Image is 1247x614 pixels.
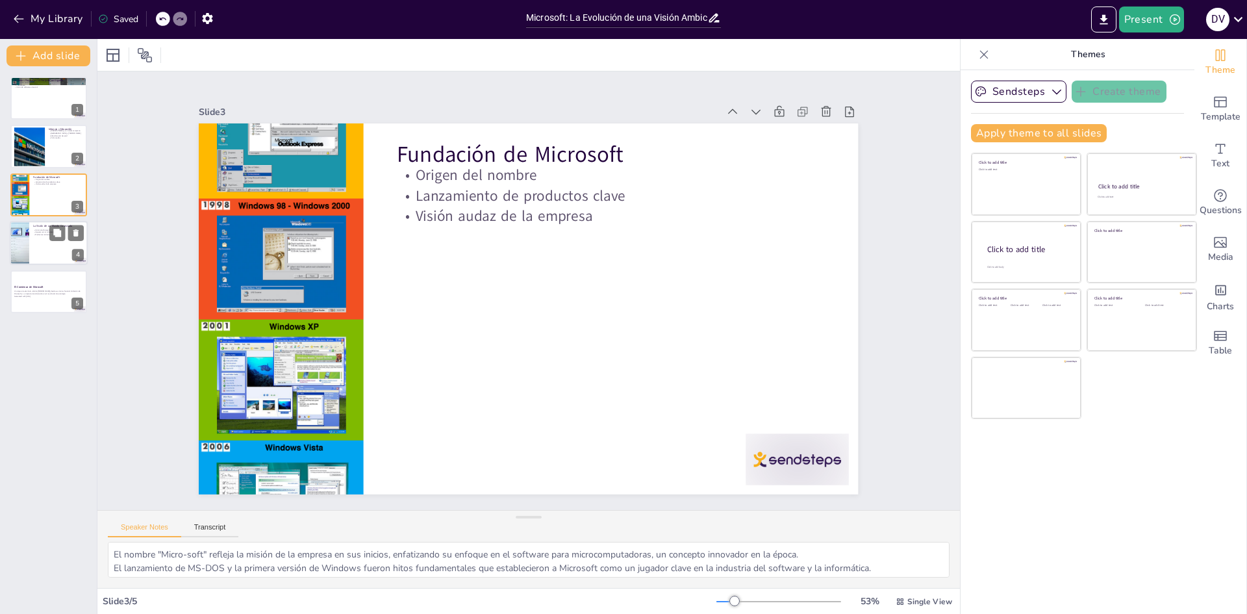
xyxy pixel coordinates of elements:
[987,266,1069,269] div: Click to add body
[33,178,83,181] p: Origen del nombre
[1194,226,1246,273] div: Add images, graphics, shapes or video
[1194,273,1246,320] div: Add charts and graphs
[181,523,239,537] button: Transcript
[10,77,87,120] div: 1
[1098,183,1185,190] div: Click to add title
[1042,304,1072,307] div: Click to add text
[10,8,88,29] button: My Library
[33,229,84,231] p: Visión de Microsoft
[397,139,825,170] p: Fundación de Microsoft
[397,206,825,227] p: Visión audaz de la empresa
[1145,304,1186,307] div: Click to add text
[108,542,950,578] textarea: El nombre "Micro-soft" refleja la misión de la empresa en sus inicios, enfatizando su enfoque en ...
[49,129,83,132] p: [PERSON_NAME] y su interés temprano
[10,270,87,313] div: 5
[10,125,87,168] div: 2
[1094,296,1187,301] div: Click to add title
[14,79,83,83] p: Primeros Proyectos: La Forja de un Gigante
[71,201,83,212] div: 3
[1094,304,1135,307] div: Click to add text
[137,47,153,63] span: Position
[199,106,718,118] div: Slide 3
[14,81,83,84] p: Desarrollo de BASIC
[71,298,83,309] div: 5
[72,249,84,261] div: 4
[1119,6,1184,32] button: Present
[14,295,83,298] p: Generated with [URL]
[10,173,87,216] div: 3
[103,595,716,608] div: Slide 3 / 5
[979,168,1072,172] div: Click to add text
[33,224,84,228] p: La Visión de un Mundo Conectado
[907,596,952,607] span: Single View
[6,45,90,66] button: Add slide
[979,296,1072,301] div: Click to add title
[14,86,83,89] p: Visión de software universal
[979,304,1008,307] div: Click to add text
[979,160,1072,165] div: Click to add title
[1201,110,1241,124] span: Template
[1094,227,1187,233] div: Click to add title
[49,134,83,137] p: Abandono de Harvard
[1200,203,1242,218] span: Questions
[1211,157,1229,171] span: Text
[1207,300,1234,314] span: Charts
[33,183,83,186] p: Visión audaz de la empresa
[1194,133,1246,179] div: Add text boxes
[397,165,825,186] p: Origen del nombre
[1194,179,1246,226] div: Get real-time input from your audience
[1194,320,1246,366] div: Add a table
[14,290,83,294] p: Un viaje a través de la vida de [PERSON_NAME], desde sus inicios hasta la fundación de Microsoft ...
[49,136,83,139] p: Visión audaz
[854,595,885,608] div: 53 %
[1091,6,1116,32] button: Export to PowerPoint
[98,13,138,25] div: Saved
[10,221,88,265] div: 4
[71,153,83,164] div: 2
[987,244,1070,255] div: Click to add title
[1205,63,1235,77] span: Theme
[971,81,1066,103] button: Sendsteps
[49,132,83,134] p: [GEOGRAPHIC_DATA] y [PERSON_NAME]
[108,523,181,537] button: Speaker Notes
[33,181,83,183] p: Lanzamiento de productos clave
[1194,39,1246,86] div: Change the overall theme
[1011,304,1040,307] div: Click to add text
[1194,86,1246,133] div: Add ready made slides
[1208,250,1233,264] span: Media
[1206,6,1229,32] button: D V
[33,175,83,179] p: Fundación de Microsoft
[1072,81,1166,103] button: Create theme
[971,124,1107,142] button: Apply theme to all slides
[68,225,84,241] button: Delete Slide
[994,39,1181,70] p: Themes
[49,225,65,241] button: Duplicate Slide
[14,84,83,86] p: Traf-O-Data
[1209,344,1232,358] span: Table
[397,186,825,207] p: Lanzamiento de productos clave
[49,127,83,131] p: Infancia y Educación
[1206,8,1229,31] div: D V
[526,8,707,27] input: Insert title
[14,285,44,288] strong: El Comienzo de Microsoft
[71,104,83,116] div: 1
[1098,196,1184,199] div: Click to add text
[103,45,123,66] div: Layout
[33,234,84,237] p: Productos icónicos
[33,231,84,234] p: Impacto en la informática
